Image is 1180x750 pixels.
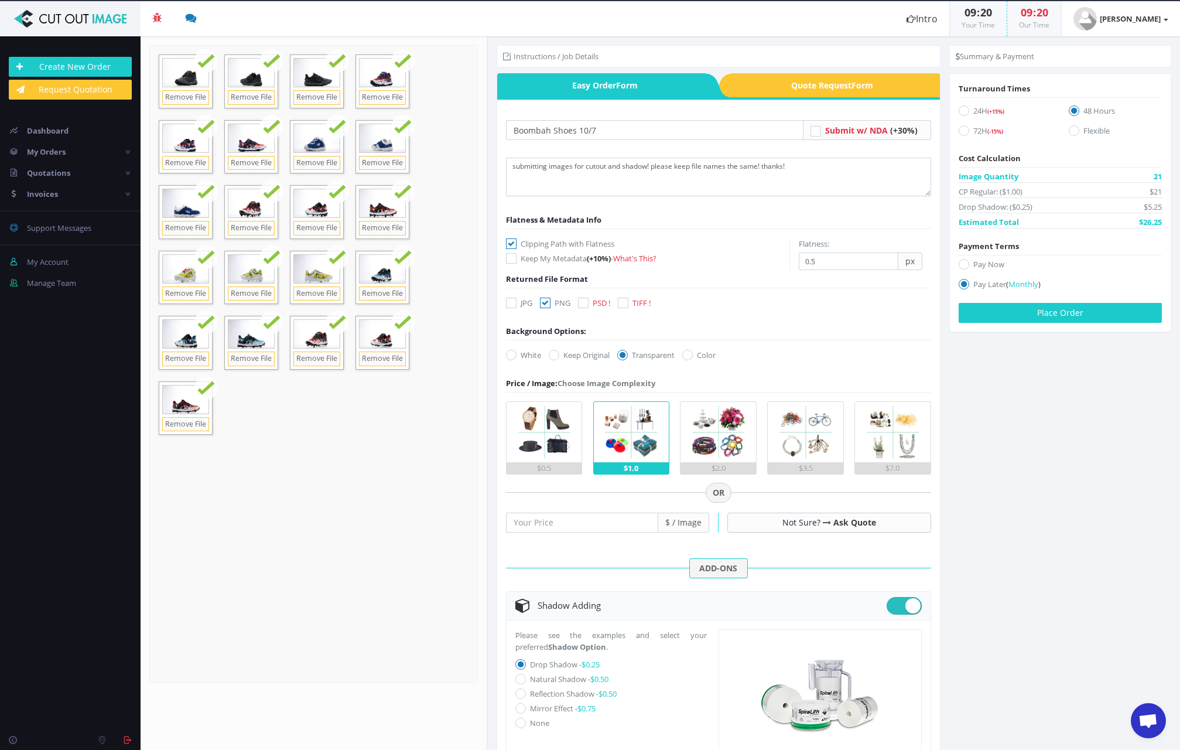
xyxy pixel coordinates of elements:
[1144,201,1162,213] span: $5.25
[515,629,707,653] p: Please see the examples and select your preferred .
[530,659,600,670] label: Drop Shadow -
[9,80,132,100] a: Request Quotation
[359,156,406,171] a: Remove File
[27,278,76,288] span: Manage Team
[959,278,1162,294] label: Pay Later
[890,125,918,136] span: (+30%)
[538,599,601,611] span: Shadow Adding
[1073,7,1097,30] img: user_default.jpg
[658,513,709,533] span: $ / Image
[980,5,992,19] span: 20
[632,298,651,308] span: TIFF !
[1100,13,1161,24] strong: [PERSON_NAME]
[506,513,658,533] input: Your Price
[514,402,574,462] img: 1.png
[855,462,931,474] div: $7.0
[162,156,209,171] a: Remove File
[506,325,586,337] div: Background Options:
[898,253,922,270] span: px
[1069,125,1162,141] label: Flexible
[228,221,275,236] a: Remove File
[549,349,610,361] label: Keep Original
[964,5,976,19] span: 09
[799,238,829,250] label: Flatness:
[9,10,132,28] img: Cut Out Image
[359,90,406,105] a: Remove File
[359,352,406,366] a: Remove File
[506,349,541,361] label: White
[506,120,803,140] input: Your Order Title
[959,153,1021,163] span: Cost Calculation
[506,377,655,389] div: Choose Image Complexity
[895,1,949,36] a: Intro
[617,349,675,361] label: Transparent
[959,303,1162,323] button: Place Order
[825,125,918,136] a: Submit w/ NDA (+30%)
[959,186,1022,197] span: CP Regular: ($1.00)
[959,125,1052,141] label: 72H
[1062,1,1180,36] a: [PERSON_NAME]
[825,125,888,136] span: Submit w/ NDA
[293,90,340,105] a: Remove File
[706,483,731,503] span: OR
[530,688,617,699] label: Reflection Shadow -
[689,558,748,578] span: ADD-ONS
[863,402,923,462] img: 5.png
[1069,105,1162,121] label: 48 Hours
[530,703,596,714] label: Mirror Effect -
[959,216,1019,228] span: Estimated Total
[9,57,132,77] a: Create New Order
[27,189,58,199] span: Invoices
[851,80,873,91] i: Form
[27,168,70,178] span: Quotations
[613,253,656,264] a: What's This?
[293,156,340,171] a: Remove File
[497,73,704,97] a: Easy OrderForm
[1019,20,1049,30] small: Our Time
[959,241,1019,251] span: Payment Terms
[782,517,820,528] span: Not Sure?
[162,287,209,301] a: Remove File
[293,352,340,366] a: Remove File
[506,274,588,284] span: Returned File Format
[962,20,995,30] small: Your Time
[27,125,69,136] span: Dashboard
[162,352,209,366] a: Remove File
[506,297,532,309] label: JPG
[506,253,789,264] label: Keep My Metadata -
[1150,186,1162,197] span: $21
[959,83,1030,94] span: Turnaround Times
[162,417,209,432] a: Remove File
[987,105,1004,116] a: (+15%)
[503,50,598,62] li: Instructions / Job Details
[1006,279,1041,289] a: (Monthly)
[959,201,1032,213] span: Drop Shadow: ($0.25)
[959,105,1052,121] label: 24H
[506,214,601,225] span: Flatness & Metadata Info
[577,703,596,714] span: $0.75
[733,73,940,97] a: Quote RequestForm
[1008,279,1038,289] span: Monthly
[1032,5,1037,19] span: :
[590,674,608,684] span: $0.50
[1131,703,1166,738] div: Open chat
[833,517,876,528] a: Ask Quote
[530,718,549,728] label: None
[587,253,611,264] span: (+10%)
[359,287,406,301] a: Remove File
[616,80,638,91] i: Form
[1139,216,1162,228] span: $26.25
[506,238,789,250] label: Clipping Path with Flatness
[775,402,836,462] img: 4.png
[959,171,1018,182] span: Image Quantity
[162,221,209,236] a: Remove File
[228,352,275,366] a: Remove File
[162,90,209,105] a: Remove File
[540,297,570,309] label: PNG
[598,688,617,699] span: $0.50
[688,402,748,462] img: 3.png
[506,378,557,388] span: Price / Image:
[497,73,704,97] span: Easy Order
[1037,5,1048,19] span: 20
[1154,171,1162,182] span: 21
